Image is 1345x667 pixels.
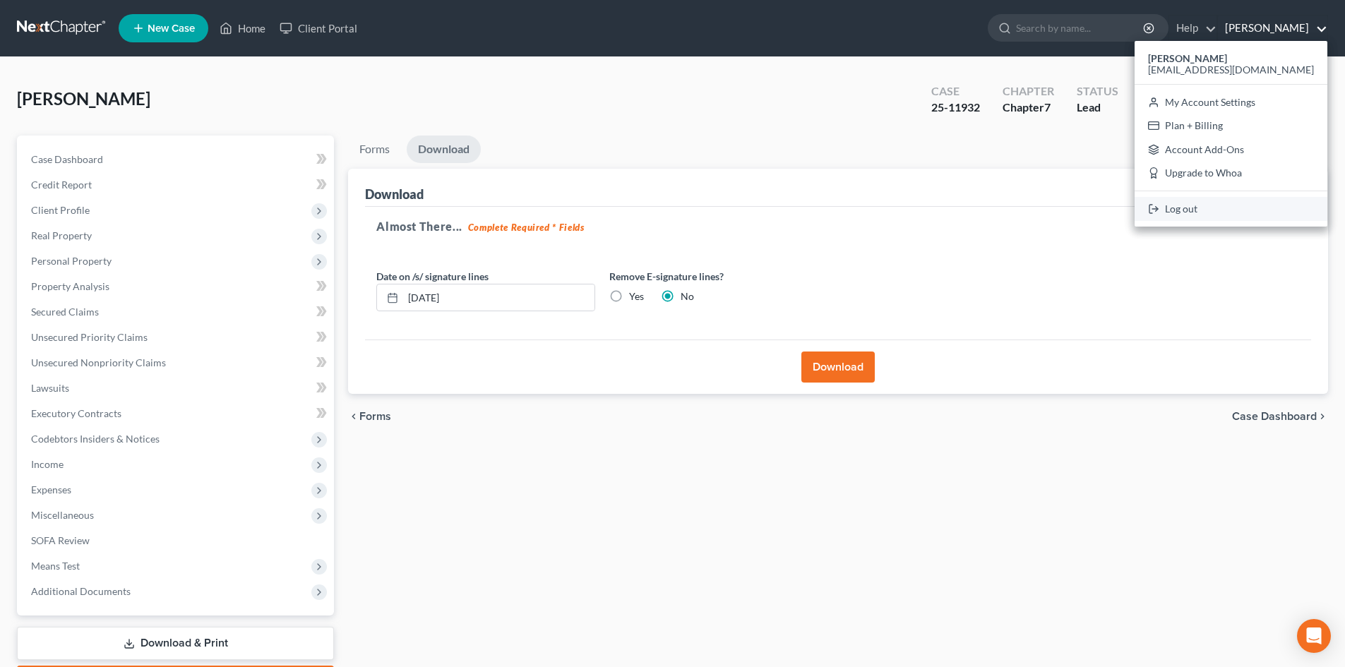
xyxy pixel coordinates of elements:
label: No [681,289,694,304]
label: Yes [629,289,644,304]
span: 7 [1044,100,1051,114]
span: Secured Claims [31,306,99,318]
label: Date on /s/ signature lines [376,269,489,284]
a: Lawsuits [20,375,334,401]
i: chevron_right [1317,411,1328,422]
div: Download [365,186,424,203]
button: chevron_left Forms [348,411,410,422]
a: Plan + Billing [1135,114,1327,138]
a: SOFA Review [20,528,334,553]
span: Personal Property [31,255,112,267]
div: 25-11932 [931,100,980,116]
a: Property Analysis [20,274,334,299]
h5: Almost There... [376,218,1300,235]
span: Case Dashboard [31,153,103,165]
a: [PERSON_NAME] [1218,16,1327,41]
span: Lawsuits [31,382,69,394]
a: Account Add-Ons [1135,138,1327,162]
label: Remove E-signature lines? [609,269,828,284]
span: Credit Report [31,179,92,191]
span: Forms [359,411,391,422]
span: Codebtors Insiders & Notices [31,433,160,445]
span: SOFA Review [31,534,90,546]
input: MM/DD/YYYY [403,284,594,311]
i: chevron_left [348,411,359,422]
span: Miscellaneous [31,509,94,521]
div: Open Intercom Messenger [1297,619,1331,653]
span: Expenses [31,483,71,495]
a: Secured Claims [20,299,334,325]
a: My Account Settings [1135,90,1327,114]
div: Status [1077,83,1118,100]
a: Log out [1135,197,1327,221]
span: New Case [148,23,195,34]
span: Case Dashboard [1232,411,1317,422]
span: [PERSON_NAME] [17,88,150,109]
button: Download [801,351,875,383]
div: Case [931,83,980,100]
a: Forms [348,136,401,163]
span: Property Analysis [31,280,109,292]
span: Additional Documents [31,585,131,597]
span: Means Test [31,560,80,572]
strong: Complete Required * Fields [468,222,585,233]
a: Unsecured Priority Claims [20,325,334,350]
a: Executory Contracts [20,401,334,426]
span: Executory Contracts [31,407,121,419]
a: Case Dashboard [20,147,334,172]
div: Lead [1077,100,1118,116]
span: Unsecured Priority Claims [31,331,148,343]
strong: [PERSON_NAME] [1148,52,1227,64]
span: Client Profile [31,204,90,216]
span: Unsecured Nonpriority Claims [31,356,166,368]
a: Unsecured Nonpriority Claims [20,350,334,375]
div: Chapter [1003,100,1054,116]
a: Home [213,16,273,41]
div: [PERSON_NAME] [1135,41,1327,227]
a: Download & Print [17,627,334,660]
a: Download [407,136,481,163]
span: [EMAIL_ADDRESS][DOMAIN_NAME] [1148,64,1314,76]
a: Upgrade to Whoa [1135,162,1327,186]
input: Search by name... [1016,15,1145,41]
a: Credit Report [20,172,334,198]
div: Chapter [1003,83,1054,100]
span: Real Property [31,229,92,241]
a: Case Dashboard chevron_right [1232,411,1328,422]
a: Client Portal [273,16,364,41]
span: Income [31,458,64,470]
a: Help [1169,16,1217,41]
